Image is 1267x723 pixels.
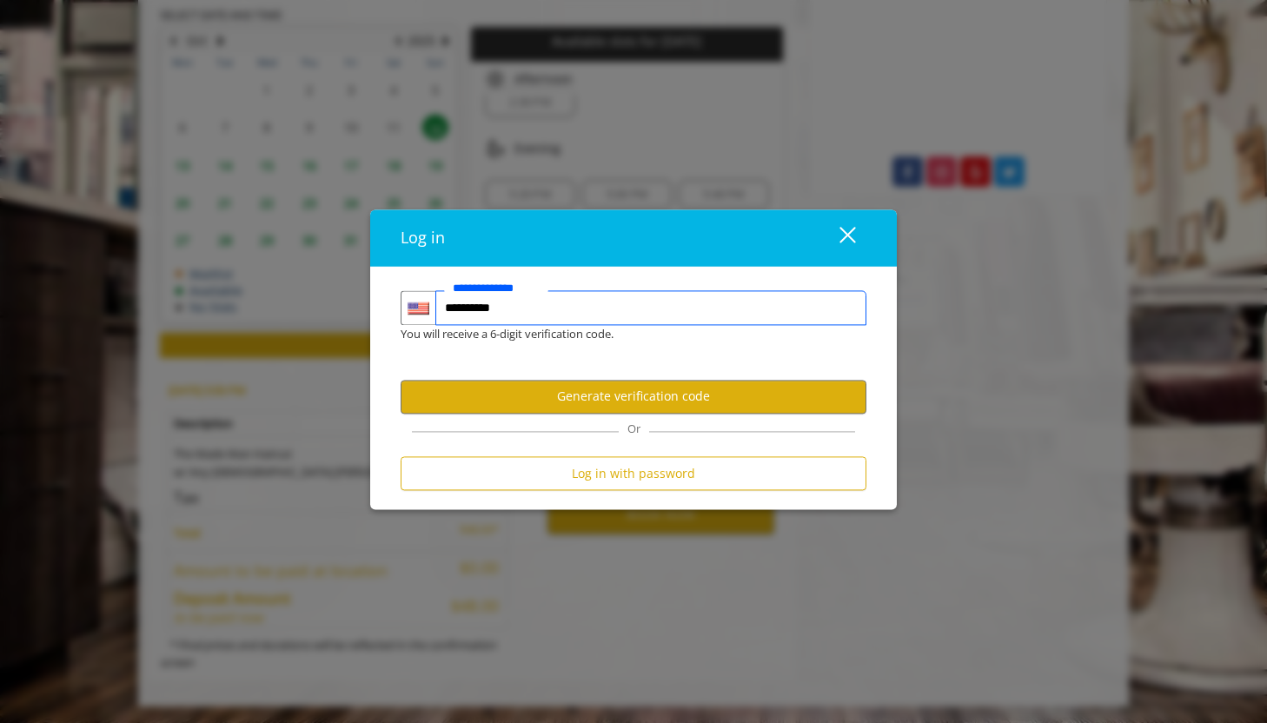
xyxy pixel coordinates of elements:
span: Log in [401,228,445,249]
span: Or [619,421,649,436]
button: Log in with password [401,456,866,490]
div: Country [401,291,435,326]
button: close dialog [807,220,866,255]
button: Generate verification code [401,380,866,414]
div: You will receive a 6-digit verification code. [388,326,853,344]
div: close dialog [819,225,854,251]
